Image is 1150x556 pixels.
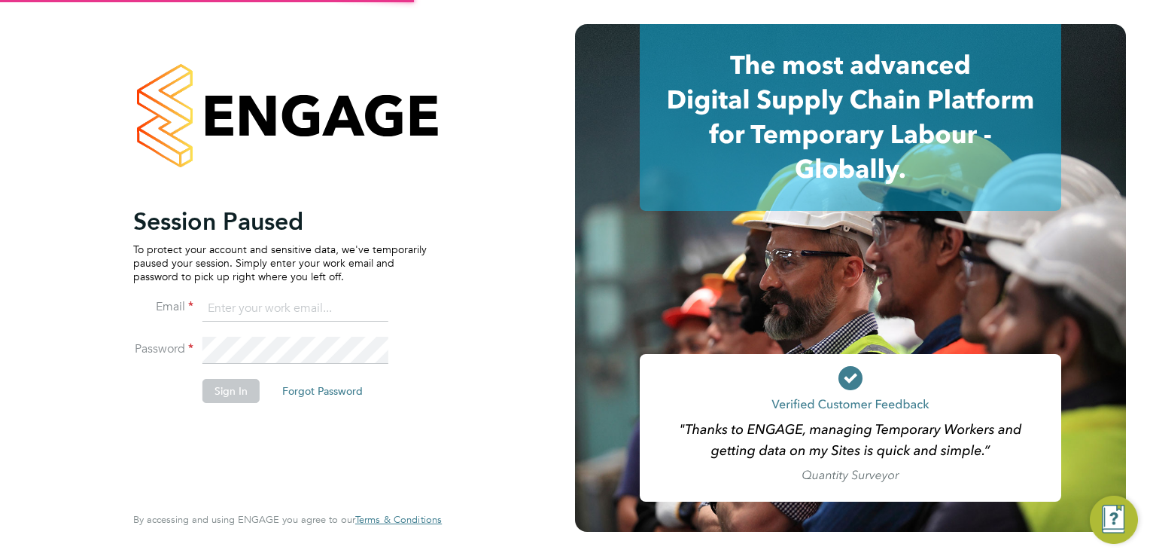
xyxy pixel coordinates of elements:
p: To protect your account and sensitive data, we've temporarily paused your session. Simply enter y... [133,243,427,284]
label: Email [133,299,193,315]
label: Password [133,341,193,357]
input: Enter your work email... [202,295,388,322]
a: Terms & Conditions [355,514,442,526]
button: Forgot Password [270,379,375,403]
h2: Session Paused [133,206,427,237]
button: Sign In [202,379,260,403]
span: By accessing and using ENGAGE you agree to our [133,513,442,526]
button: Engage Resource Center [1090,496,1138,544]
